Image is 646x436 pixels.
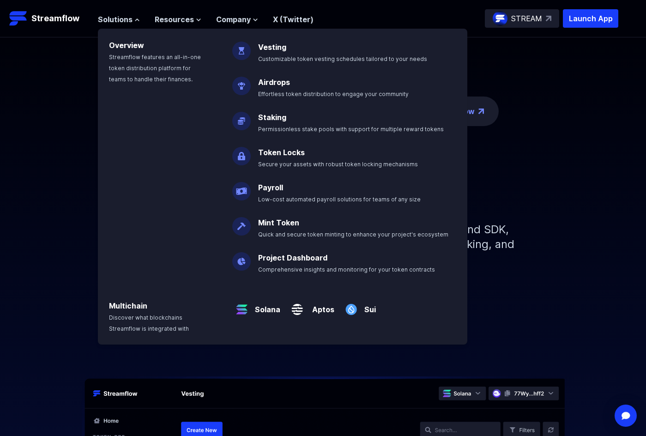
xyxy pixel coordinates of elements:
[232,104,251,130] img: Staking
[546,16,551,21] img: top-right-arrow.svg
[251,297,280,315] a: Solana
[232,175,251,200] img: Payroll
[232,210,251,236] img: Mint Token
[155,14,194,25] span: Resources
[109,41,144,50] a: Overview
[31,12,79,25] p: Streamflow
[485,9,559,28] a: STREAM
[478,109,484,114] img: top-right-arrow.png
[361,297,376,315] a: Sui
[493,11,507,26] img: streamflow-logo-circle.png
[232,139,251,165] img: Token Locks
[258,161,418,168] span: Secure your assets with robust token locking mechanisms
[258,218,299,227] a: Mint Token
[109,314,189,332] span: Discover what blockchains Streamflow is integrated with
[98,14,133,25] span: Solutions
[258,183,283,192] a: Payroll
[109,54,201,83] span: Streamflow features an all-in-one token distribution platform for teams to handle their finances.
[563,9,618,28] button: Launch App
[9,9,89,28] a: Streamflow
[98,14,140,25] button: Solutions
[232,293,251,319] img: Solana
[258,42,286,52] a: Vesting
[232,245,251,271] img: Project Dashboard
[258,253,327,262] a: Project Dashboard
[109,301,147,310] a: Multichain
[511,13,542,24] p: STREAM
[258,91,409,97] span: Effortless token distribution to engage your community
[258,196,421,203] span: Low-cost automated payroll solutions for teams of any size
[258,148,305,157] a: Token Locks
[9,9,28,28] img: Streamflow Logo
[615,405,637,427] div: Open Intercom Messenger
[232,69,251,95] img: Airdrops
[258,55,427,62] span: Customizable token vesting schedules tailored to your needs
[216,14,251,25] span: Company
[258,266,435,273] span: Comprehensive insights and monitoring for your token contracts
[273,15,314,24] a: X (Twitter)
[307,297,334,315] a: Aptos
[155,14,201,25] button: Resources
[258,231,448,238] span: Quick and secure token minting to enhance your project's ecosystem
[258,126,444,133] span: Permissionless stake pools with support for multiple reward tokens
[288,293,307,319] img: Aptos
[342,293,361,319] img: Sui
[258,78,290,87] a: Airdrops
[216,14,258,25] button: Company
[258,113,286,122] a: Staking
[232,34,251,60] img: Vesting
